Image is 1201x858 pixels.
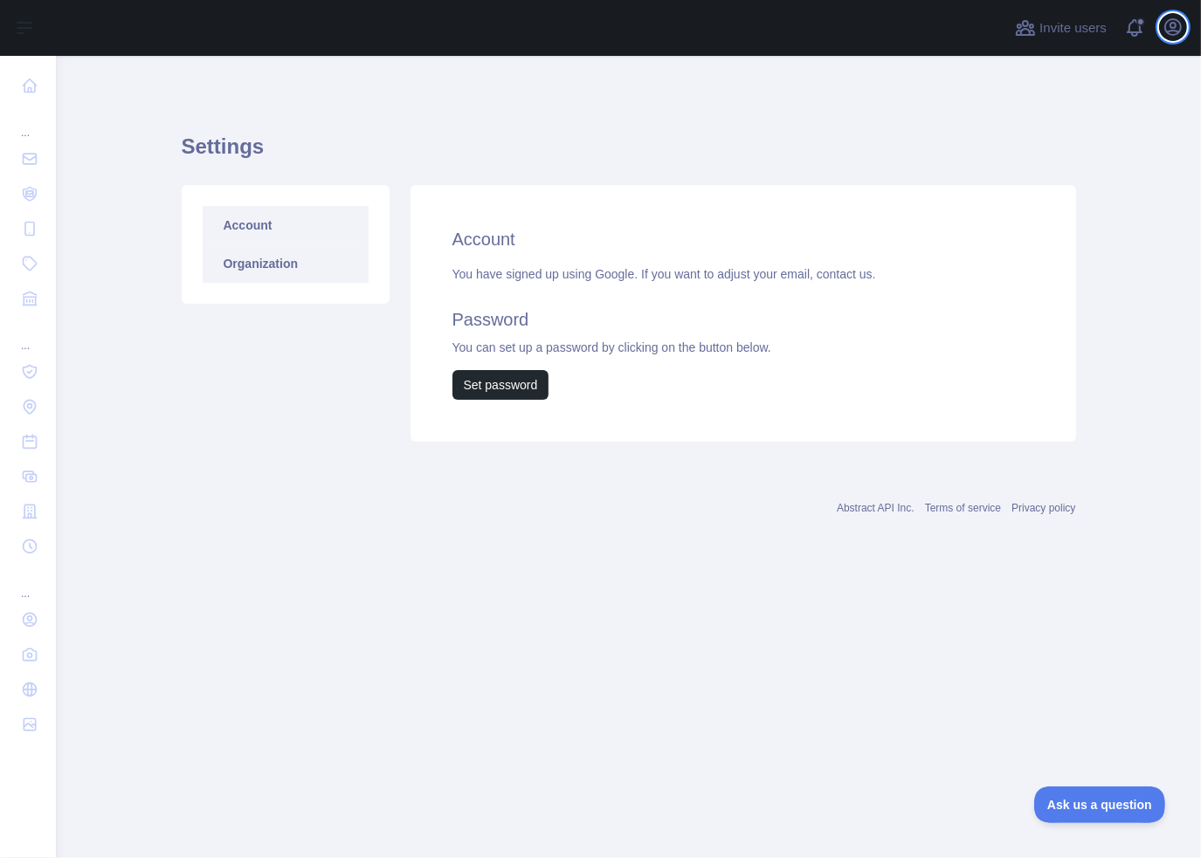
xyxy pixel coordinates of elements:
[203,206,369,244] a: Account
[452,370,549,400] button: Set password
[817,267,876,281] a: contact us.
[203,244,369,283] a: Organization
[14,105,42,140] div: ...
[925,502,1001,514] a: Terms of service
[182,133,1076,175] h1: Settings
[14,566,42,601] div: ...
[452,307,1034,332] h2: Password
[14,318,42,353] div: ...
[837,502,915,514] a: Abstract API Inc.
[1034,786,1166,823] iframe: Toggle Customer Support
[452,227,1034,251] h2: Account
[1011,14,1110,42] button: Invite users
[1039,18,1107,38] span: Invite users
[1011,502,1075,514] a: Privacy policy
[452,265,1034,400] div: You have signed up using Google. If you want to adjust your email, You can set up a password by c...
